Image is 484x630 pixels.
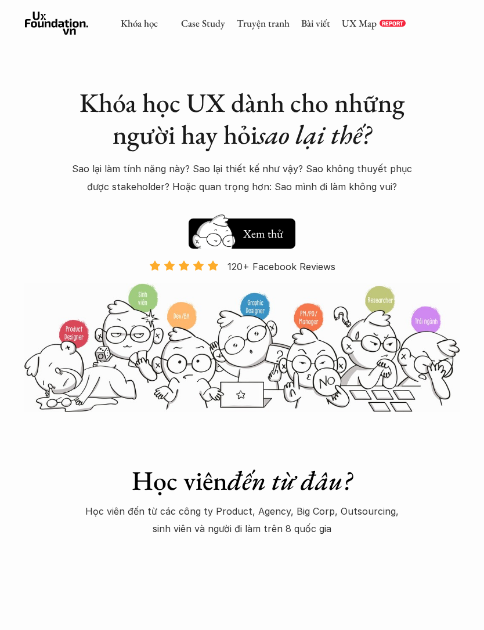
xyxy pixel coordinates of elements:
[70,87,415,151] h1: Khóa học UX dành cho những người hay hỏi
[243,225,286,242] h5: Xem thử
[121,17,158,30] a: Khóa học
[382,20,403,27] p: REPORT
[78,502,407,538] p: Học viên đến từ các công ty Product, Agency, Big Corp, Outsourcing, sinh viên và người đi làm trê...
[342,17,377,30] a: UX Map
[78,465,407,497] h1: Học viên
[237,17,290,30] a: Truyện tranh
[189,213,295,249] a: Xem thử
[227,463,352,498] em: đến từ đâu?
[301,17,330,30] a: Bài viết
[258,117,371,152] em: sao lại thế?
[70,160,415,195] p: Sao lại làm tính năng này? Sao lại thiết kế như vậy? Sao không thuyết phục được stakeholder? Hoặc...
[227,258,335,275] p: 120+ Facebook Reviews
[380,20,406,27] a: REPORT
[181,17,225,30] a: Case Study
